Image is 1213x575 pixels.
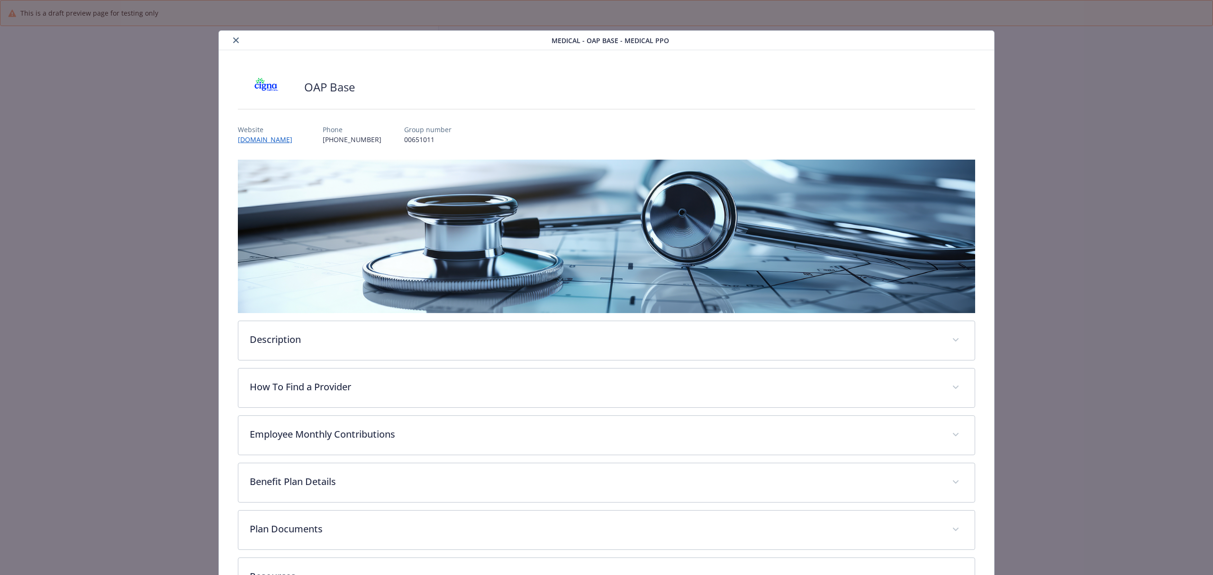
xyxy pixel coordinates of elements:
[250,380,941,394] p: How To Find a Provider
[238,463,975,502] div: Benefit Plan Details
[238,125,300,135] p: Website
[238,368,975,407] div: How To Find a Provider
[404,135,452,144] p: 00651011
[323,125,381,135] p: Phone
[250,427,941,441] p: Employee Monthly Contributions
[238,160,975,313] img: banner
[238,135,300,144] a: [DOMAIN_NAME]
[238,73,295,101] img: CIGNA
[552,36,669,45] span: Medical - OAP Base - Medical PPO
[404,125,452,135] p: Group number
[250,332,941,347] p: Description
[250,475,941,489] p: Benefit Plan Details
[304,79,355,95] h2: OAP Base
[238,511,975,549] div: Plan Documents
[238,321,975,360] div: Description
[238,416,975,455] div: Employee Monthly Contributions
[323,135,381,144] p: [PHONE_NUMBER]
[230,35,242,46] button: close
[250,522,941,536] p: Plan Documents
